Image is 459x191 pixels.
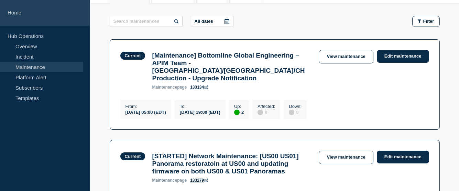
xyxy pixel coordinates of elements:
div: disabled [258,110,263,115]
span: maintenance [152,85,177,90]
p: To : [180,104,220,109]
a: View maintenance [319,151,373,164]
p: Up : [234,104,244,109]
p: Down : [289,104,302,109]
div: [DATE] 05:00 (EDT) [125,109,166,115]
span: Filter [423,19,434,24]
a: View maintenance [319,50,373,63]
p: All dates [195,19,213,24]
h3: [STARTED] Network Maintenance: [US00 US01] Panorama restoratoin at US00 and updating firmware on ... [152,152,312,175]
a: Edit maintenance [377,151,429,163]
a: 133134 [190,85,208,90]
div: 0 [258,109,275,115]
div: Current [125,53,141,58]
p: From : [125,104,166,109]
p: page [152,85,187,90]
a: 133279 [190,178,208,183]
span: maintenance [152,178,177,183]
button: All dates [191,16,233,27]
div: 2 [234,109,244,115]
div: Current [125,154,141,159]
p: page [152,178,187,183]
div: [DATE] 19:00 (EDT) [180,109,220,115]
h3: [Maintenance] Bottomline Global Engineering – APIM Team - [GEOGRAPHIC_DATA]/[GEOGRAPHIC_DATA]/CH ... [152,52,312,82]
div: disabled [289,110,294,115]
input: Search maintenances [110,16,183,27]
div: 0 [289,109,302,115]
p: Affected : [258,104,275,109]
button: Filter [412,16,440,27]
div: up [234,110,240,115]
a: Edit maintenance [377,50,429,63]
